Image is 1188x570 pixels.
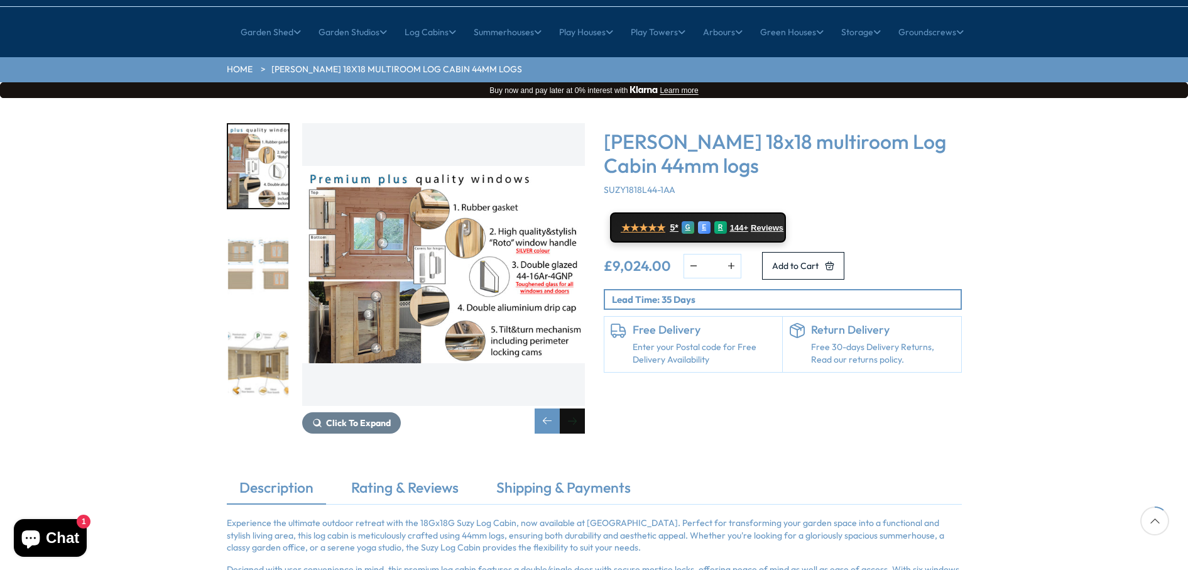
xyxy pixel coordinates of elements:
a: Garden Shed [241,16,301,48]
span: SUZY1818L44-1AA [604,184,675,195]
span: Add to Cart [772,261,819,270]
div: E [698,221,711,234]
a: Description [227,478,326,504]
div: Previous slide [535,408,560,434]
p: Free 30-days Delivery Returns, Read our returns policy. [811,341,955,366]
a: Play Towers [631,16,685,48]
span: Click To Expand [326,417,391,429]
a: Rating & Reviews [339,478,471,504]
span: ★★★★★ [621,222,665,234]
a: Green Houses [760,16,824,48]
a: Arbours [703,16,743,48]
button: Add to Cart [762,252,844,280]
img: Suzy3_2x6-2_5S31896-elevations_b67a65c6-cd6a-4bb4-bea4-cf1d5b0f92b6_200x200.jpg [228,223,288,307]
h6: Return Delivery [811,323,955,337]
a: Summerhouses [474,16,542,48]
a: Groundscrews [898,16,964,48]
div: 5 / 7 [227,222,290,308]
span: Reviews [751,223,783,233]
a: Shipping & Payments [484,478,643,504]
ins: £9,024.00 [604,259,671,273]
img: Premiumplusqualitywindows_2_f1d4b20c-330e-4752-b710-1a86799ac172_200x200.jpg [228,124,288,208]
a: Storage [841,16,881,48]
div: Next slide [560,408,585,434]
div: G [682,221,694,234]
button: Click To Expand [302,412,401,434]
a: ★★★★★ 5* G E R 144+ Reviews [610,212,786,243]
a: Log Cabins [405,16,456,48]
h6: Free Delivery [633,323,777,337]
a: [PERSON_NAME] 18x18 multiroom Log Cabin 44mm logs [271,63,522,76]
span: 144+ [730,223,748,233]
a: Garden Studios [319,16,387,48]
img: Suzy3_2x6-2_5S31896-specification_5e208d22-2402-46f8-a035-e25c8becdf48_200x200.jpg [228,321,288,405]
p: Lead Time: 35 Days [612,293,961,306]
p: Experience the ultimate outdoor retreat with the 18Gx18G Suzy Log Cabin, now available at [GEOGRA... [227,517,962,554]
div: 4 / 7 [227,123,290,209]
div: R [714,221,727,234]
a: HOME [227,63,253,76]
a: Enter your Postal code for Free Delivery Availability [633,341,777,366]
img: Shire Suzy 18x18 multiroom Log Cabin 44mm logs - Best Shed [302,123,585,406]
div: 6 / 7 [227,320,290,406]
div: 4 / 7 [302,123,585,434]
h3: [PERSON_NAME] 18x18 multiroom Log Cabin 44mm logs [604,129,962,178]
inbox-online-store-chat: Shopify online store chat [10,519,90,560]
a: Play Houses [559,16,613,48]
